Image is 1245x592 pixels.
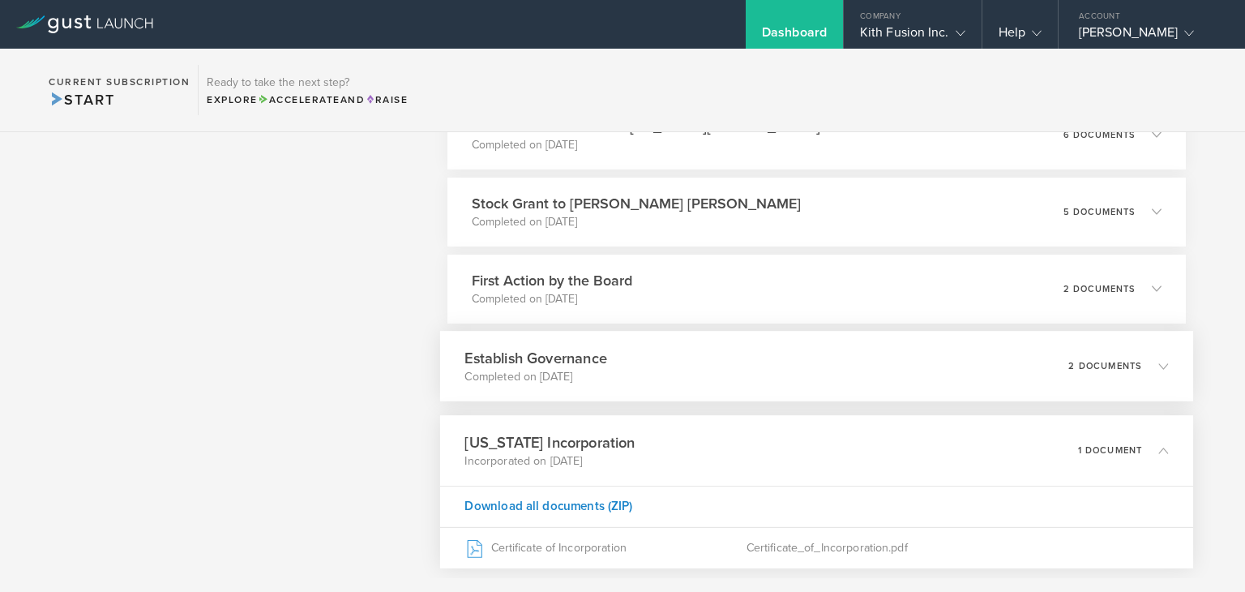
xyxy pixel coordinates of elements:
[472,291,632,307] p: Completed on [DATE]
[472,193,801,214] h3: Stock Grant to [PERSON_NAME] [PERSON_NAME]
[1077,445,1142,454] p: 1 document
[440,485,1194,526] div: Download all documents (ZIP)
[1079,24,1217,49] div: [PERSON_NAME]
[1063,285,1136,294] p: 2 documents
[1063,131,1136,139] p: 6 documents
[464,431,635,453] h3: [US_STATE] Incorporation
[49,91,114,109] span: Start
[746,527,1168,568] div: Certificate_of_Incorporation.pdf
[464,347,606,369] h3: Establish Governance
[207,92,408,107] div: Explore
[999,24,1042,49] div: Help
[49,77,190,87] h2: Current Subscription
[258,94,366,105] span: and
[464,368,606,384] p: Completed on [DATE]
[762,24,827,49] div: Dashboard
[860,24,965,49] div: Kith Fusion Inc.
[1164,514,1245,592] iframe: Chat Widget
[464,527,746,568] div: Certificate of Incorporation
[472,270,632,291] h3: First Action by the Board
[198,65,416,115] div: Ready to take the next step?ExploreAccelerateandRaise
[472,137,820,153] p: Completed on [DATE]
[1068,361,1142,370] p: 2 documents
[258,94,340,105] span: Accelerate
[472,214,801,230] p: Completed on [DATE]
[207,77,408,88] h3: Ready to take the next step?
[365,94,408,105] span: Raise
[464,453,635,469] p: Incorporated on [DATE]
[1063,208,1136,217] p: 5 documents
